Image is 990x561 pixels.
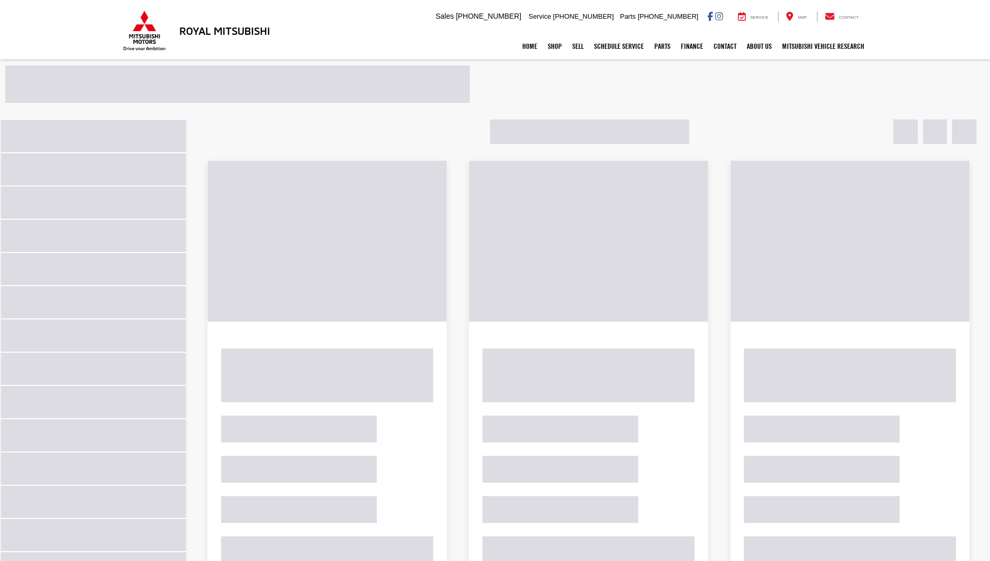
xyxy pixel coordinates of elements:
a: About Us [742,33,777,59]
span: Service [750,15,769,20]
span: [PHONE_NUMBER] [456,12,521,20]
span: [PHONE_NUMBER] [638,12,698,20]
a: Shop [543,33,567,59]
span: Parts [620,12,636,20]
a: Finance [676,33,708,59]
a: Service [730,11,776,22]
a: Contact [817,11,867,22]
span: Contact [839,15,859,20]
a: Parts: Opens in a new tab [649,33,676,59]
a: Facebook: Click to visit our Facebook page [707,12,713,20]
span: [PHONE_NUMBER] [553,12,614,20]
span: Sales [435,12,454,20]
a: Mitsubishi Vehicle Research [777,33,869,59]
a: Instagram: Click to visit our Instagram page [715,12,723,20]
a: Contact [708,33,742,59]
h3: Royal Mitsubishi [179,25,270,36]
a: Map [778,11,814,22]
span: Map [798,15,807,20]
a: Home [517,33,543,59]
a: Schedule Service: Opens in a new tab [589,33,649,59]
span: Service [529,12,551,20]
a: Sell [567,33,589,59]
img: Mitsubishi [121,10,168,51]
